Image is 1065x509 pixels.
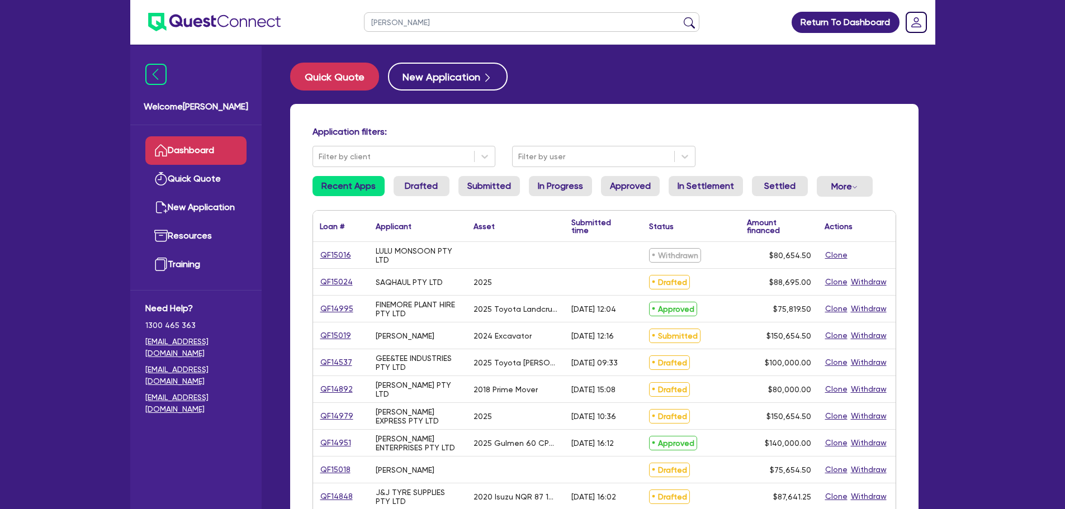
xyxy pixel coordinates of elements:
span: $150,654.50 [766,412,811,421]
button: New Application [388,63,508,91]
button: Clone [825,356,848,369]
div: Amount financed [747,218,811,234]
span: $150,654.50 [766,331,811,340]
button: Clone [825,329,848,342]
span: 1300 465 363 [145,320,247,331]
button: Withdraw [850,356,887,369]
button: Clone [825,463,848,476]
div: Actions [825,222,853,230]
div: 2024 Excavator [474,331,532,340]
a: Recent Apps [313,176,385,196]
a: Quick Quote [145,165,247,193]
img: resources [154,229,168,242]
div: [PERSON_NAME] PTY LTD [376,380,460,398]
div: [DATE] 16:12 [571,439,614,448]
a: Training [145,250,247,279]
span: Drafted [649,275,690,289]
span: Withdrawn [649,248,701,263]
span: Approved [649,436,697,450]
a: In Progress [529,176,592,196]
div: 2025 [474,412,492,421]
div: 2025 Toyota [PERSON_NAME] [474,358,558,367]
button: Clone [825,275,848,288]
a: [EMAIL_ADDRESS][DOMAIN_NAME] [145,364,247,387]
div: 2020 Isuzu NQR 87 190 [474,492,558,501]
div: 2025 [474,278,492,287]
img: icon-menu-close [145,64,167,85]
div: [DATE] 12:16 [571,331,614,340]
a: Submitted [458,176,520,196]
button: Quick Quote [290,63,379,91]
a: New Application [145,193,247,222]
div: GEE&TEE INDUSTRIES PTY LTD [376,354,460,372]
span: $75,654.50 [770,465,811,474]
a: [EMAIL_ADDRESS][DOMAIN_NAME] [145,336,247,359]
a: QF14979 [320,410,354,422]
div: Submitted time [571,218,626,234]
button: Withdraw [850,302,887,315]
div: [PERSON_NAME] [376,331,434,340]
h4: Application filters: [313,126,896,137]
span: Welcome [PERSON_NAME] [144,100,248,113]
button: Clone [825,490,848,503]
a: Approved [601,176,660,196]
a: Drafted [394,176,449,196]
button: Withdraw [850,463,887,476]
input: Search by name, application ID or mobile number... [364,12,699,32]
span: Need Help? [145,302,247,315]
button: Clone [825,249,848,261]
img: quest-connect-logo-blue [148,13,281,31]
button: Dropdown toggle [817,176,873,197]
div: [DATE] 15:08 [571,385,616,394]
span: $100,000.00 [765,358,811,367]
button: Clone [825,436,848,449]
div: J&J TYRE SUPPLIES PTY LTD [376,488,460,506]
span: Submitted [649,329,700,343]
a: Quick Quote [290,63,388,91]
div: 2018 Prime Mover [474,385,538,394]
div: 2025 Toyota Landcrusier [474,305,558,313]
div: [PERSON_NAME] ENTERPRISES PTY LTD [376,434,460,452]
a: QF14848 [320,490,353,503]
div: [PERSON_NAME] [376,465,434,474]
button: Clone [825,383,848,396]
span: $87,641.25 [773,492,811,501]
span: $75,819.50 [773,305,811,313]
div: Status [649,222,674,230]
a: QF15019 [320,329,352,342]
div: [DATE] 09:33 [571,358,618,367]
span: $88,695.00 [769,278,811,287]
button: Clone [825,302,848,315]
img: quick-quote [154,172,168,185]
span: Drafted [649,409,690,424]
span: Drafted [649,382,690,397]
a: In Settlement [669,176,743,196]
button: Withdraw [850,410,887,422]
span: $140,000.00 [765,439,811,448]
button: Withdraw [850,490,887,503]
img: new-application [154,201,168,214]
button: Withdraw [850,275,887,288]
a: QF14995 [320,302,354,315]
span: Drafted [649,489,690,504]
a: QF14951 [320,436,352,449]
button: Withdraw [850,383,887,396]
a: [EMAIL_ADDRESS][DOMAIN_NAME] [145,392,247,415]
a: QF14537 [320,356,353,369]
a: Settled [752,176,808,196]
button: Withdraw [850,329,887,342]
img: training [154,258,168,271]
a: Dashboard [145,136,247,165]
span: Approved [649,302,697,316]
div: LULU MONSOON PTY LTD [376,246,460,264]
a: Resources [145,222,247,250]
div: 2025 Gulmen 60 CPM Cup Machine [474,439,558,448]
div: FINEMORE PLANT HIRE PTY LTD [376,300,460,318]
div: Asset [474,222,495,230]
div: SAQHAUL PTY LTD [376,278,443,287]
div: [DATE] 10:36 [571,412,616,421]
span: Drafted [649,463,690,477]
span: Drafted [649,355,690,370]
a: QF15024 [320,275,353,288]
